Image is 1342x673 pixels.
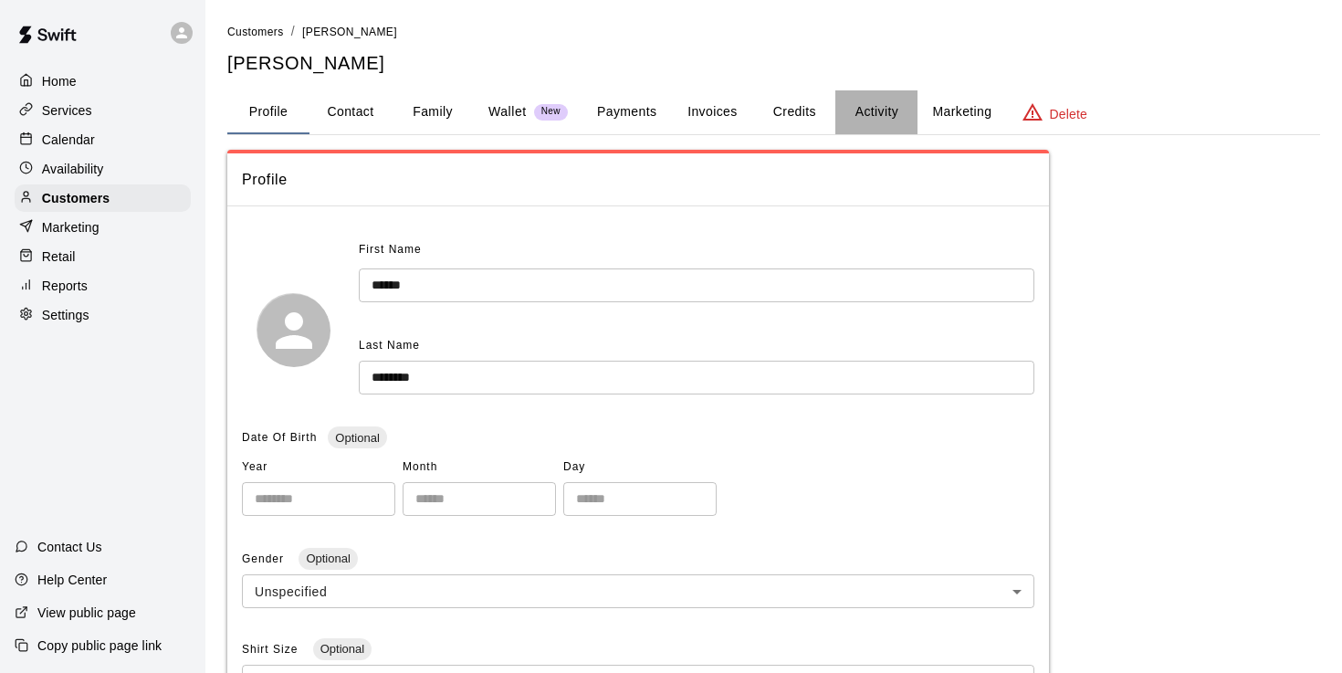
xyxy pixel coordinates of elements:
span: Date Of Birth [242,431,317,444]
a: Customers [15,184,191,212]
div: Unspecified [242,574,1034,608]
span: First Name [359,236,422,265]
span: Shirt Size [242,643,302,656]
a: Settings [15,301,191,329]
button: Invoices [671,90,753,134]
button: Payments [582,90,671,134]
span: Year [242,453,395,482]
button: Family [392,90,474,134]
span: Day [563,453,717,482]
span: Profile [242,168,1034,192]
span: Last Name [359,339,420,352]
nav: breadcrumb [227,22,1320,42]
p: Home [42,72,77,90]
p: Settings [42,306,89,324]
p: Retail [42,247,76,266]
span: Optional [313,642,372,656]
p: Marketing [42,218,100,237]
p: View public page [37,604,136,622]
div: basic tabs example [227,90,1320,134]
p: Help Center [37,571,107,589]
span: Customers [227,26,284,38]
button: Contact [309,90,392,134]
p: Customers [42,189,110,207]
a: Marketing [15,214,191,241]
a: Calendar [15,126,191,153]
a: Retail [15,243,191,270]
p: Copy public page link [37,636,162,655]
button: Credits [753,90,835,134]
a: Customers [227,24,284,38]
li: / [291,22,295,41]
p: Services [42,101,92,120]
p: Availability [42,160,104,178]
a: Availability [15,155,191,183]
a: Services [15,97,191,124]
span: Gender [242,552,288,565]
p: Delete [1050,105,1087,123]
span: New [534,106,568,118]
button: Profile [227,90,309,134]
span: Month [403,453,556,482]
p: Calendar [42,131,95,149]
h5: [PERSON_NAME] [227,51,1320,76]
a: Reports [15,272,191,300]
a: Home [15,68,191,95]
button: Activity [835,90,917,134]
p: Wallet [488,102,527,121]
span: Optional [328,431,386,445]
span: [PERSON_NAME] [302,26,397,38]
button: Marketing [917,90,1006,134]
span: Optional [299,552,357,565]
p: Reports [42,277,88,295]
p: Contact Us [37,538,102,556]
